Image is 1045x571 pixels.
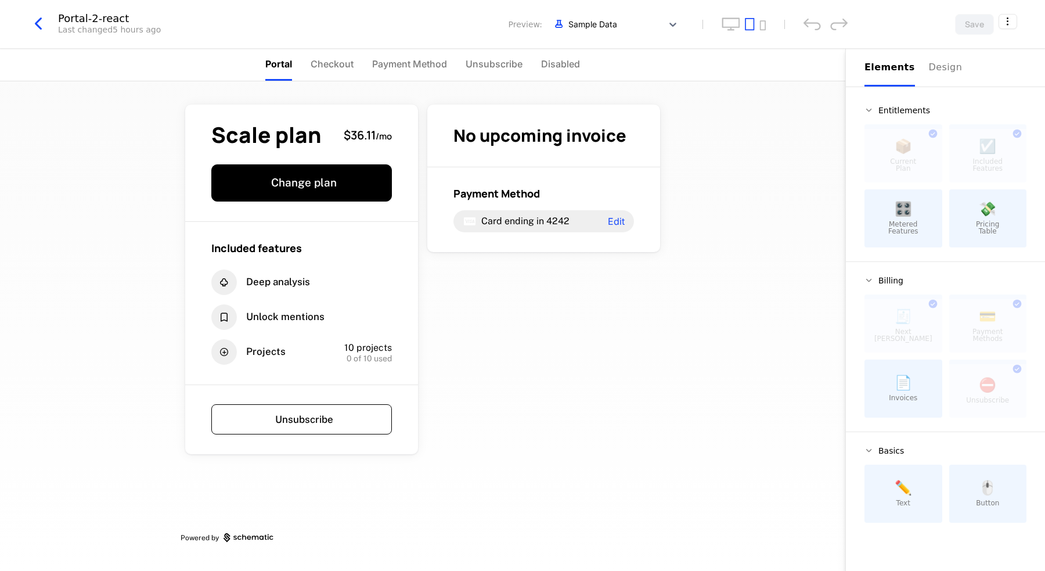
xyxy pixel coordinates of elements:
sub: / mo [376,130,392,142]
span: Button [976,500,999,507]
span: Edit [608,217,625,226]
span: 🎛️ [895,202,912,216]
span: Invoices [889,394,917,401]
span: 0 of 10 used [347,354,392,362]
span: Projects [246,345,286,358]
button: tablet [745,17,755,31]
span: 10 projects [344,342,392,353]
span: Portal [265,57,292,71]
span: Preview: [509,19,542,30]
span: $36.11 [344,127,376,143]
span: Billing [878,276,903,285]
button: Save [955,14,994,35]
span: Metered Features [888,221,918,235]
i: visa [463,214,477,228]
div: Design [929,60,966,74]
button: desktop [722,17,740,31]
span: Checkout [311,57,354,71]
span: 📄 [895,376,912,390]
span: Text [896,500,910,507]
span: Payment Method [453,186,540,200]
div: redo [830,18,848,30]
div: Last changed 5 hours ago [58,24,161,35]
a: Powered by [181,533,665,543]
div: Choose Sub Page [864,49,1026,87]
div: Elements [864,60,915,74]
div: undo [803,18,821,30]
span: No upcoming invoice [453,124,626,147]
span: Included features [211,241,302,255]
span: Payment Method [372,57,447,71]
button: Unsubscribe [211,404,392,434]
span: Pricing Table [976,221,999,235]
span: Disabled [541,57,580,71]
button: Change plan [211,164,392,202]
button: Select action [999,14,1017,29]
span: 🖱️ [979,481,996,495]
span: Unsubscribe [466,57,522,71]
span: Card ending in [481,216,544,227]
span: Deep analysis [246,275,310,289]
span: Basics [878,447,904,455]
i: plus-rounded-outline [211,339,237,365]
span: Scale plan [211,124,322,146]
span: 💸 [979,202,996,216]
span: Entitlements [878,106,930,114]
button: mobile [759,20,766,31]
i: bookmark [211,304,237,330]
span: Unlock mentions [246,310,325,324]
span: 4242 [546,216,570,227]
span: Powered by [181,533,219,543]
div: Portal-2-react [58,13,161,24]
i: club [211,270,237,295]
span: ✏️ [895,481,912,495]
